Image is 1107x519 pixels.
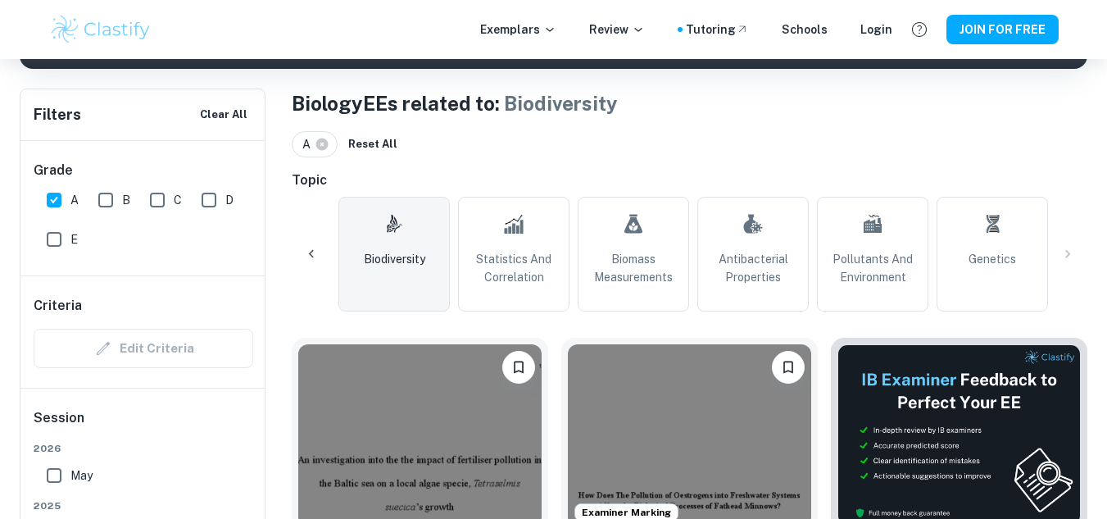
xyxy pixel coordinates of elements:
[34,408,253,441] h6: Session
[70,191,79,209] span: A
[70,230,78,248] span: E
[292,89,1087,118] h1: Biology EEs related to:
[705,250,801,286] span: Antibacterial Properties
[174,191,182,209] span: C
[824,250,921,286] span: Pollutants and Environment
[969,250,1016,268] span: Genetics
[860,20,892,39] a: Login
[122,191,130,209] span: B
[589,20,645,39] p: Review
[344,132,402,157] button: Reset All
[34,499,253,513] span: 2025
[686,20,749,39] a: Tutoring
[70,467,93,485] span: May
[946,15,1059,44] button: JOIN FOR FREE
[465,250,562,286] span: Statistics and Correlation
[502,351,535,384] button: Please log in to bookmark exemplars
[504,92,618,115] span: Biodiversity
[225,191,234,209] span: D
[364,250,425,268] span: Biodiversity
[772,351,805,384] button: Please log in to bookmark exemplars
[585,250,682,286] span: Biomass Measurements
[292,131,338,157] div: A
[34,329,253,368] div: Criteria filters are unavailable when searching by topic
[34,161,253,180] h6: Grade
[196,102,252,127] button: Clear All
[34,103,81,126] h6: Filters
[480,20,556,39] p: Exemplars
[782,20,828,39] a: Schools
[292,171,1087,190] h6: Topic
[34,441,253,456] span: 2026
[49,13,153,46] img: Clastify logo
[34,296,82,316] h6: Criteria
[302,135,318,153] span: A
[905,16,933,43] button: Help and Feedback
